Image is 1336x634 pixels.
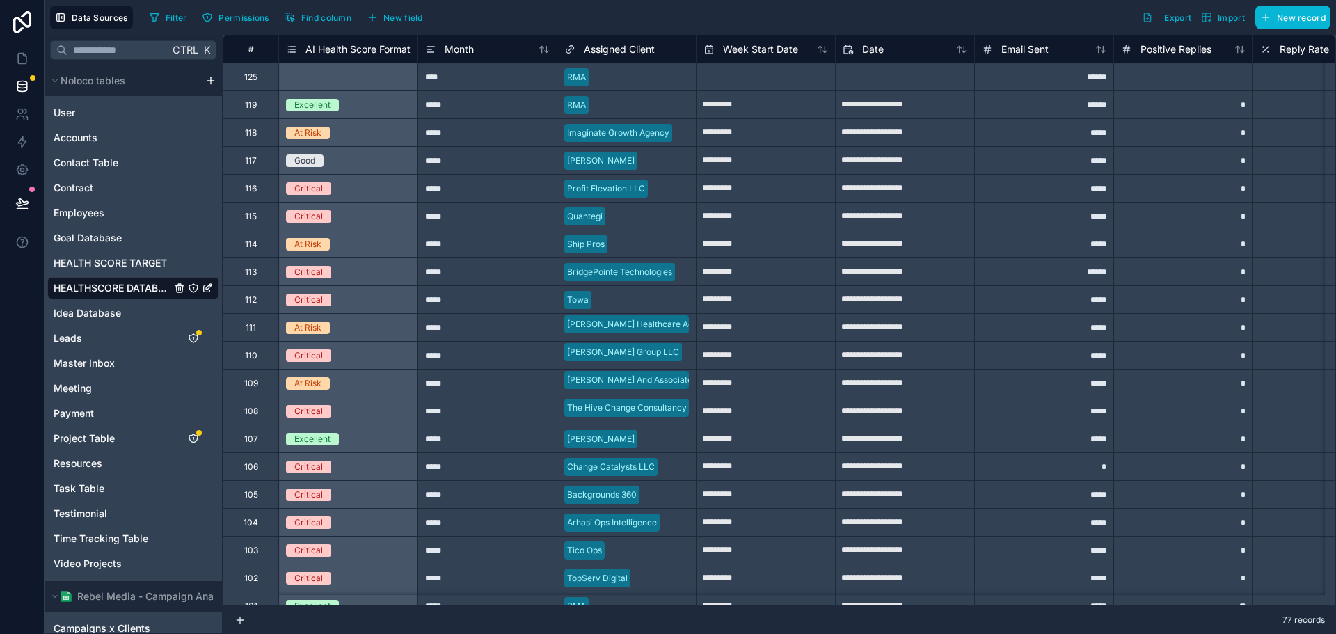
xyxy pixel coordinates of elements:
[244,545,258,556] div: 103
[1282,615,1325,626] span: 77 records
[567,154,635,167] div: [PERSON_NAME]
[244,72,257,83] div: 125
[245,601,257,612] div: 101
[244,573,258,584] div: 102
[567,266,672,278] div: BridgePointe Technologies
[567,346,679,358] div: [PERSON_NAME] Group LLC
[584,42,655,56] span: Assigned Client
[567,182,645,195] div: Profit Elevation LLC
[1250,6,1330,29] a: New record
[1280,42,1329,56] span: Reply Rate
[144,7,192,28] button: Filter
[567,544,602,557] div: Tico Ops
[445,42,474,56] span: Month
[1218,13,1245,23] span: Import
[244,406,258,417] div: 108
[202,45,212,55] span: K
[567,572,628,585] div: TopServ Digital
[301,13,351,23] span: Find column
[244,461,258,473] div: 106
[234,44,268,54] div: #
[567,127,669,139] div: Imaginate Growth Agency
[245,183,257,194] div: 116
[1164,13,1191,23] span: Export
[862,42,884,56] span: Date
[1255,6,1330,29] button: New record
[244,378,258,389] div: 109
[567,433,635,445] div: [PERSON_NAME]
[245,155,257,166] div: 117
[567,402,701,414] div: The Hive Change Consultancy Ltd
[1001,42,1049,56] span: Email Sent
[171,41,200,58] span: Ctrl
[218,13,269,23] span: Permissions
[567,516,657,529] div: Arhasi Ops Intelligence
[1277,13,1326,23] span: New record
[567,294,589,306] div: Towa
[245,127,257,138] div: 118
[245,239,257,250] div: 114
[567,489,637,501] div: Backgrounds 360
[245,350,257,361] div: 110
[362,7,428,28] button: New field
[567,238,605,251] div: Ship Pros
[197,7,273,28] button: Permissions
[567,600,586,612] div: RMA
[244,489,258,500] div: 105
[245,100,257,111] div: 119
[197,7,279,28] a: Permissions
[723,42,798,56] span: Week Start Date
[245,211,257,222] div: 115
[567,71,586,84] div: RMA
[72,13,128,23] span: Data Sources
[1137,6,1196,29] button: Export
[1196,6,1250,29] button: Import
[245,294,257,306] div: 112
[567,461,655,473] div: Change Catalysts LLC
[50,6,133,29] button: Data Sources
[1140,42,1211,56] span: Positive Replies
[166,13,187,23] span: Filter
[567,318,717,331] div: [PERSON_NAME] Healthcare Advisors
[246,322,256,333] div: 111
[245,267,257,278] div: 113
[244,517,258,528] div: 104
[305,42,411,56] span: AI Health Score Format
[567,99,586,111] div: RMA
[567,210,603,223] div: Quantegi
[244,434,258,445] div: 107
[567,374,697,386] div: [PERSON_NAME] And Associates
[383,13,423,23] span: New field
[280,7,356,28] button: Find column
